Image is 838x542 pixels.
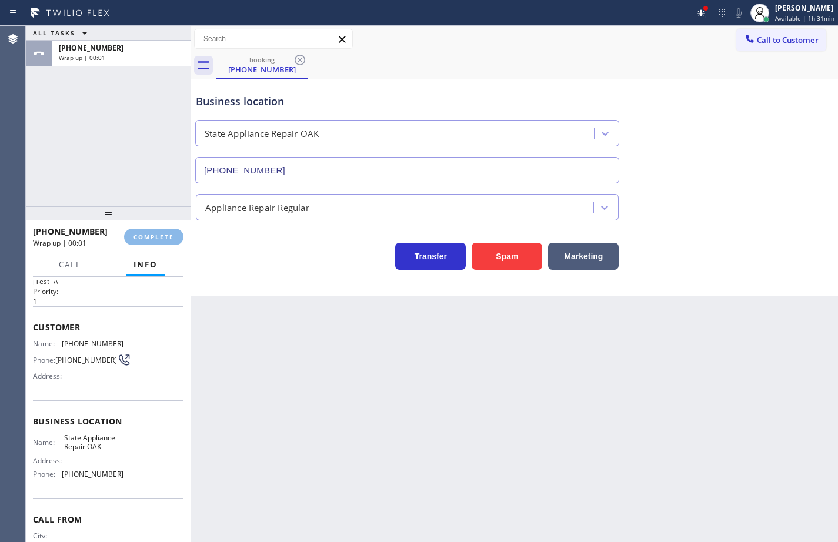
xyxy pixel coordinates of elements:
span: Call [59,259,81,270]
span: [PHONE_NUMBER] [62,339,123,348]
span: Customer [33,322,183,333]
span: Address: [33,372,64,380]
button: Call [52,253,88,276]
div: State Appliance Repair OAK [205,127,319,140]
h2: Priority: [33,286,183,296]
span: Phone: [33,470,62,479]
p: [Test] All [33,276,183,286]
button: ALL TASKS [26,26,99,40]
span: Business location [33,416,183,427]
span: [PHONE_NUMBER] [33,226,108,237]
button: Call to Customer [736,29,826,51]
span: Name: [33,438,64,447]
span: COMPLETE [133,233,174,241]
div: booking [218,55,306,64]
span: [PHONE_NUMBER] [62,470,123,479]
span: Name: [33,339,62,348]
p: 1 [33,296,183,306]
button: Spam [472,243,542,270]
input: Phone Number [195,157,619,183]
button: Mute [730,5,747,21]
span: Call to Customer [757,35,819,45]
input: Search [195,29,352,48]
span: City: [33,531,64,540]
span: [PHONE_NUMBER] [59,43,123,53]
span: Available | 1h 31min [775,14,834,22]
span: [PHONE_NUMBER] [55,356,117,364]
button: Transfer [395,243,466,270]
span: State Appliance Repair OAK [64,433,123,451]
span: Call From [33,514,183,525]
span: Phone: [33,356,55,364]
div: [PHONE_NUMBER] [218,64,306,75]
span: Wrap up | 00:01 [33,238,86,248]
span: Address: [33,456,64,465]
span: Wrap up | 00:01 [59,53,105,62]
div: Business location [196,93,619,109]
button: Marketing [548,243,619,270]
div: (336) 571-3730 [218,52,306,78]
div: [PERSON_NAME] [775,3,834,13]
span: ALL TASKS [33,29,75,37]
button: COMPLETE [124,229,183,245]
div: Appliance Repair Regular [205,200,309,214]
button: Info [126,253,165,276]
span: Info [133,259,158,270]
